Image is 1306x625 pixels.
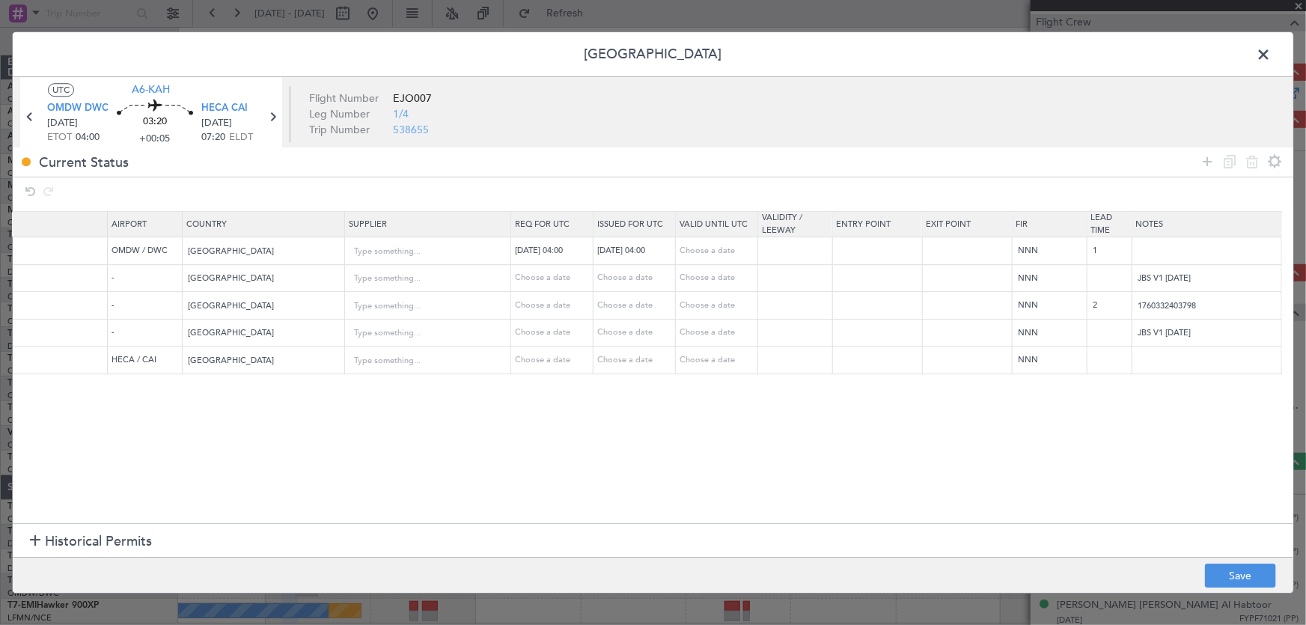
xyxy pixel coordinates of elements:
[1091,213,1113,237] span: Lead Time
[1136,219,1164,230] span: Notes
[1016,299,1087,312] input: NNN
[1016,326,1087,339] input: NNN
[1016,245,1087,257] input: NNN
[1205,564,1276,588] button: Save
[1016,272,1087,284] input: NNN
[13,32,1293,77] header: [GEOGRAPHIC_DATA]
[1016,354,1087,367] input: NNN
